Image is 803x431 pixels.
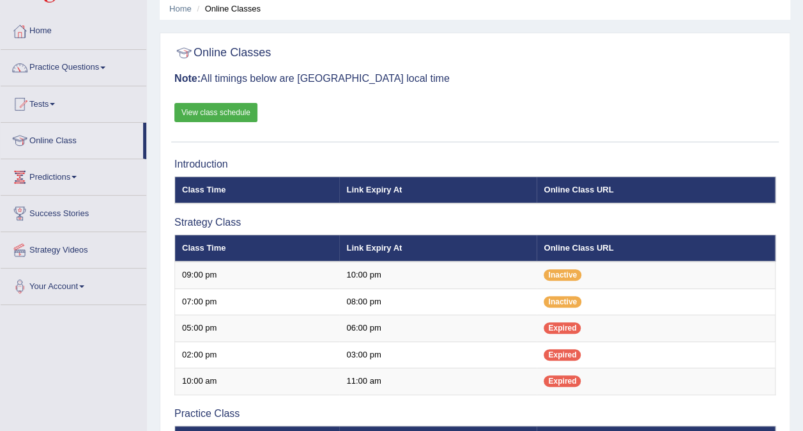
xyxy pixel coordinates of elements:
[544,296,581,308] span: Inactive
[339,341,537,368] td: 03:00 pm
[1,123,143,155] a: Online Class
[175,176,340,203] th: Class Time
[1,159,146,191] a: Predictions
[339,315,537,342] td: 06:00 pm
[175,235,340,262] th: Class Time
[544,322,581,334] span: Expired
[537,235,775,262] th: Online Class URL
[174,159,776,170] h3: Introduction
[339,288,537,315] td: 08:00 pm
[339,176,537,203] th: Link Expiry At
[175,341,340,368] td: 02:00 pm
[169,4,192,13] a: Home
[174,408,776,419] h3: Practice Class
[339,262,537,288] td: 10:00 pm
[175,315,340,342] td: 05:00 pm
[175,288,340,315] td: 07:00 pm
[544,375,581,387] span: Expired
[174,217,776,228] h3: Strategy Class
[1,86,146,118] a: Tests
[174,103,257,122] a: View class schedule
[339,235,537,262] th: Link Expiry At
[174,73,776,84] h3: All timings below are [GEOGRAPHIC_DATA] local time
[1,232,146,264] a: Strategy Videos
[194,3,261,15] li: Online Classes
[544,269,581,281] span: Inactive
[544,349,581,361] span: Expired
[1,50,146,82] a: Practice Questions
[175,262,340,288] td: 09:00 pm
[537,176,775,203] th: Online Class URL
[339,368,537,395] td: 11:00 am
[1,196,146,228] a: Success Stories
[175,368,340,395] td: 10:00 am
[1,269,146,301] a: Your Account
[174,73,201,84] b: Note:
[174,43,271,63] h2: Online Classes
[1,13,146,45] a: Home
